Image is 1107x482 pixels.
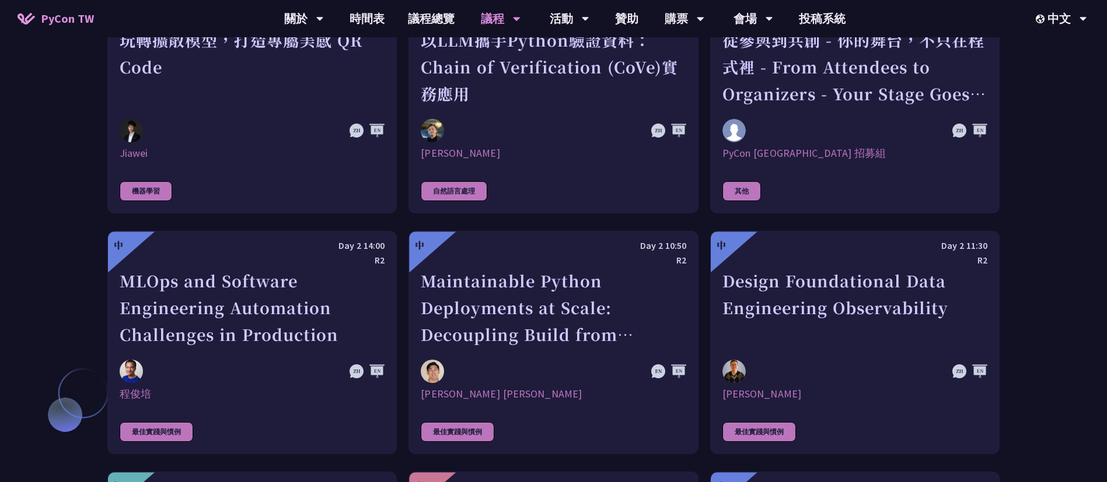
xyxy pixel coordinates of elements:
div: 從參與到共創 - 你的舞台，不只在程式裡 - From Attendees to Organizers - Your Stage Goes Beyond Code [722,27,987,107]
div: 程俊培 [120,387,385,401]
img: Shuhsi Lin [722,360,746,383]
img: Locale Icon [1036,15,1047,23]
div: Design Foundational Data Engineering Observability [722,268,987,348]
img: Home icon of PyCon TW 2025 [18,13,35,24]
div: [PERSON_NAME] [722,387,987,401]
div: 最佳實踐與慣例 [421,422,494,442]
div: [PERSON_NAME] [421,146,686,160]
div: PyCon [GEOGRAPHIC_DATA] 招募組 [722,146,987,160]
div: 其他 [722,181,761,201]
img: PyCon Taiwan 招募組 [722,119,746,142]
img: 程俊培 [120,360,143,383]
div: R2 [421,253,686,268]
div: MLOps and Software Engineering Automation Challenges in Production [120,268,385,348]
div: Day 2 11:30 [722,238,987,253]
div: R2 [722,253,987,268]
div: 中 [114,238,123,252]
a: 中 Day 2 10:50 R2 Maintainable Python Deployments at Scale: Decoupling Build from Runtime Justin L... [408,231,698,454]
img: Jiawei [120,119,143,143]
div: 中 [717,238,726,252]
div: 中 [415,238,424,252]
div: Day 2 14:00 [120,238,385,253]
div: Jiawei [120,146,385,160]
div: Maintainable Python Deployments at Scale: Decoupling Build from Runtime [421,268,686,348]
a: PyCon TW [6,4,106,33]
div: 最佳實踐與慣例 [722,422,796,442]
img: Justin Lee [421,360,444,383]
div: Day 2 10:50 [421,238,686,253]
div: R2 [120,253,385,268]
img: Kevin Tseng [421,119,444,142]
div: 玩轉擴散模型，打造專屬美感 QR Code [120,27,385,107]
div: 以LLM攜手Python驗證資料：Chain of Verification (CoVe)實務應用 [421,27,686,107]
span: PyCon TW [41,10,94,27]
div: 最佳實踐與慣例 [120,422,193,442]
div: [PERSON_NAME] [PERSON_NAME] [421,387,686,401]
div: 機器學習 [120,181,172,201]
a: 中 Day 2 14:00 R2 MLOps and Software Engineering Automation Challenges in Production 程俊培 程俊培 最佳實踐與慣例 [107,231,397,454]
a: 中 Day 2 11:30 R2 Design Foundational Data Engineering Observability Shuhsi Lin [PERSON_NAME] 最佳實踐與慣例 [710,231,1000,454]
div: 自然語言處理 [421,181,487,201]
